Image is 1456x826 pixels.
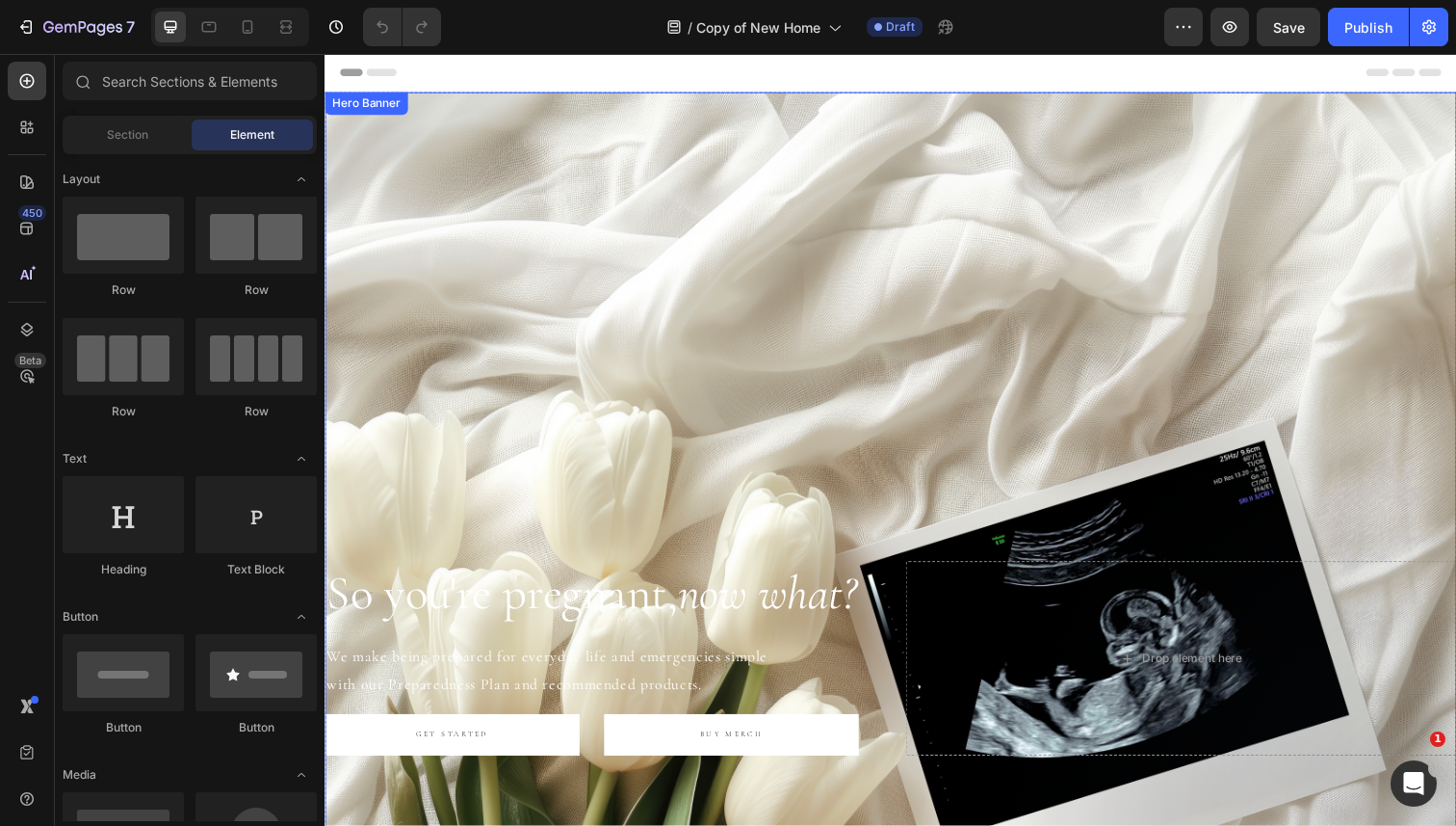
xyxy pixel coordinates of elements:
[63,561,184,578] div: Heading
[286,601,317,632] span: Toggle open
[696,17,820,38] span: Copy of New Home
[63,281,184,299] div: Row
[63,766,96,784] span: Media
[63,403,184,420] div: Row
[325,54,1456,826] iframe: Design area
[886,18,915,36] span: Draft
[63,719,184,736] div: Button
[1344,17,1392,38] div: Publish
[688,17,692,38] span: /
[92,689,168,703] p: GET STARTED
[63,62,317,100] input: Search Sections & Elements
[1273,19,1305,36] span: Save
[195,403,317,420] div: Row
[1430,732,1445,747] span: 1
[360,522,543,580] i: now what?
[835,610,937,626] div: Drop element here
[4,42,81,60] div: Hero Banner
[383,689,448,703] p: BUY MERCH
[286,164,317,195] span: Toggle open
[285,675,545,717] a: BUY MERCH
[1257,8,1320,46] button: Save
[1391,760,1437,807] iframe: Intercom live chat
[195,281,317,299] div: Row
[1328,8,1409,46] button: Publish
[18,205,46,221] div: 450
[107,126,148,144] span: Section
[63,171,100,188] span: Layout
[126,15,135,39] p: 7
[363,8,441,46] div: Undo/Redo
[63,608,98,626] span: Button
[2,602,560,658] p: We make being prepared for everyday life and emergencies simple with our Preparedness Plan and re...
[63,450,87,467] span: Text
[286,759,317,790] span: Toggle open
[286,443,317,474] span: Toggle open
[14,353,46,368] div: Beta
[230,126,274,144] span: Element
[195,561,317,578] div: Text Block
[195,719,317,736] div: Button
[8,8,143,46] button: 7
